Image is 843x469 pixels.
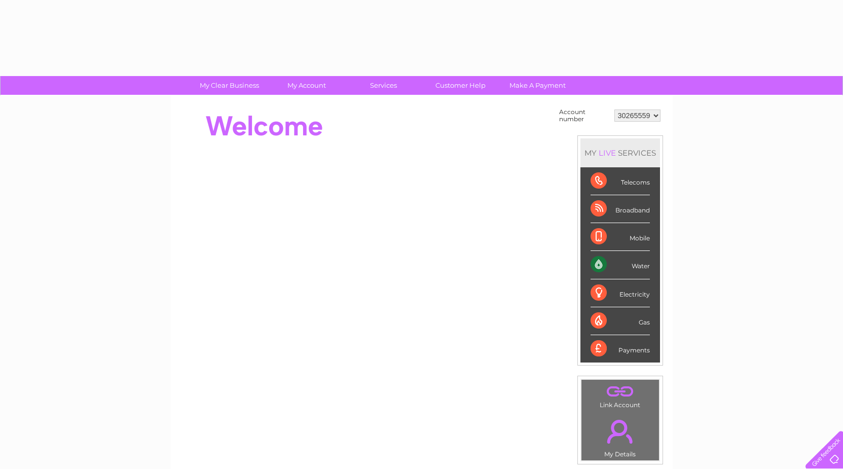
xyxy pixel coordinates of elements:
[188,76,271,95] a: My Clear Business
[584,382,656,400] a: .
[496,76,579,95] a: Make A Payment
[581,379,659,411] td: Link Account
[342,76,425,95] a: Services
[591,307,650,335] div: Gas
[591,195,650,223] div: Broadband
[591,223,650,251] div: Mobile
[581,411,659,461] td: My Details
[591,335,650,363] div: Payments
[584,414,656,449] a: .
[265,76,348,95] a: My Account
[580,138,660,167] div: MY SERVICES
[419,76,502,95] a: Customer Help
[591,167,650,195] div: Telecoms
[557,106,612,125] td: Account number
[591,279,650,307] div: Electricity
[591,251,650,279] div: Water
[597,148,618,158] div: LIVE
